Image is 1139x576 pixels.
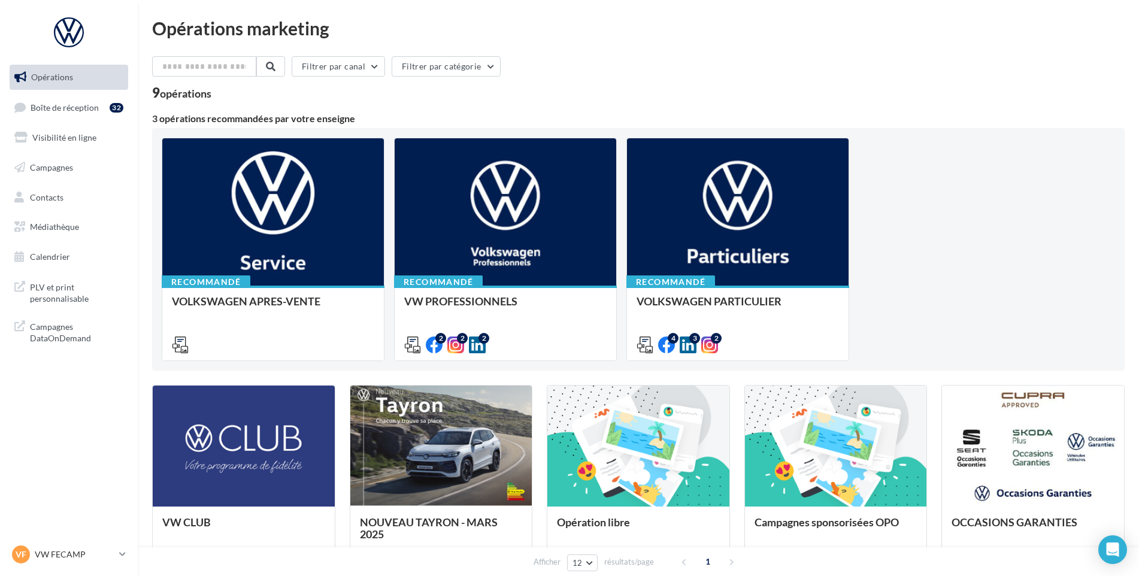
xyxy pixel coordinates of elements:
span: VOLKSWAGEN PARTICULIER [637,295,781,308]
a: Contacts [7,185,131,210]
a: PLV et print personnalisable [7,274,131,310]
span: Opération libre [557,516,630,529]
span: VW PROFESSIONNELS [404,295,517,308]
a: Visibilité en ligne [7,125,131,150]
a: Boîte de réception32 [7,95,131,120]
a: Médiathèque [7,214,131,240]
span: Campagnes sponsorisées OPO [755,516,899,529]
button: 12 [567,554,598,571]
div: Opérations marketing [152,19,1125,37]
div: 9 [152,86,211,99]
div: Open Intercom Messenger [1098,535,1127,564]
span: Campagnes [30,162,73,172]
div: 4 [668,333,678,344]
a: Campagnes DataOnDemand [7,314,131,349]
span: Calendrier [30,251,70,262]
div: Recommandé [162,275,250,289]
span: NOUVEAU TAYRON - MARS 2025 [360,516,498,541]
span: résultats/page [604,556,654,568]
span: Opérations [31,72,73,82]
span: VOLKSWAGEN APRES-VENTE [172,295,320,308]
span: Campagnes DataOnDemand [30,319,123,344]
span: OCCASIONS GARANTIES [952,516,1077,529]
button: Filtrer par canal [292,56,385,77]
span: VW CLUB [162,516,211,529]
a: Campagnes [7,155,131,180]
div: 2 [478,333,489,344]
div: 2 [457,333,468,344]
button: Filtrer par catégorie [392,56,501,77]
span: 1 [698,552,717,571]
div: 2 [435,333,446,344]
span: Médiathèque [30,222,79,232]
div: Recommandé [394,275,483,289]
p: VW FECAMP [35,548,114,560]
div: 32 [110,103,123,113]
a: Calendrier [7,244,131,269]
span: VF [16,548,26,560]
div: 3 [689,333,700,344]
a: VF VW FECAMP [10,543,128,566]
span: Contacts [30,192,63,202]
span: Visibilité en ligne [32,132,96,143]
div: 3 opérations recommandées par votre enseigne [152,114,1125,123]
div: 2 [711,333,722,344]
span: Afficher [534,556,561,568]
a: Opérations [7,65,131,90]
span: Boîte de réception [31,102,99,112]
div: Recommandé [626,275,715,289]
span: PLV et print personnalisable [30,279,123,305]
span: 12 [572,558,583,568]
div: opérations [160,88,211,99]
